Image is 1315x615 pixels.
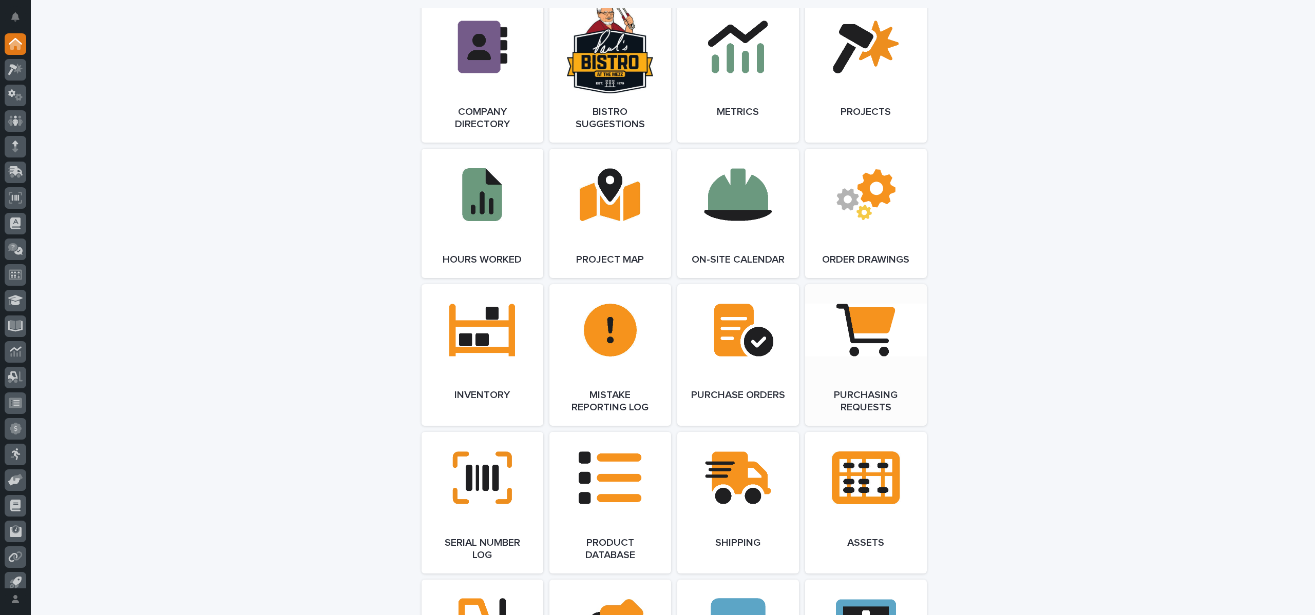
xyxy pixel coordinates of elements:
[422,149,543,278] a: Hours Worked
[549,432,671,573] a: Product Database
[805,284,927,426] a: Purchasing Requests
[422,432,543,573] a: Serial Number Log
[13,12,26,29] div: Notifications
[5,6,26,28] button: Notifications
[805,432,927,573] a: Assets
[549,1,671,143] a: Bistro Suggestions
[677,1,799,143] a: Metrics
[677,284,799,426] a: Purchase Orders
[677,149,799,278] a: On-Site Calendar
[677,432,799,573] a: Shipping
[422,284,543,426] a: Inventory
[549,284,671,426] a: Mistake Reporting Log
[805,149,927,278] a: Order Drawings
[805,1,927,143] a: Projects
[549,149,671,278] a: Project Map
[422,1,543,143] a: Company Directory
